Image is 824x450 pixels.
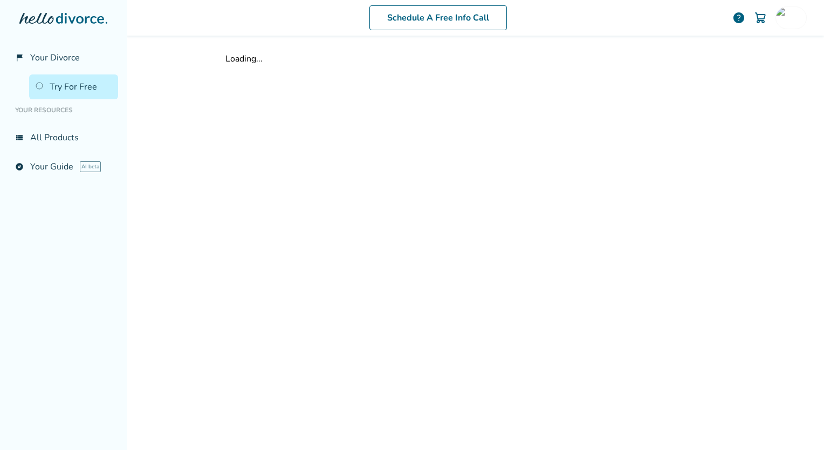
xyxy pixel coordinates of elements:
img: ihernandez10@verizon.net [776,7,798,29]
a: Schedule A Free Info Call [369,5,507,30]
a: flag_2Your Divorce [9,45,118,70]
span: AI beta [80,161,101,172]
div: Loading... [225,53,726,65]
span: explore [15,162,24,171]
a: help [732,11,745,24]
span: flag_2 [15,53,24,62]
a: exploreYour GuideAI beta [9,154,118,179]
li: Your Resources [9,99,118,121]
span: Your Divorce [30,52,80,64]
img: Cart [754,11,767,24]
a: view_listAll Products [9,125,118,150]
span: view_list [15,133,24,142]
a: Try For Free [29,74,118,99]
